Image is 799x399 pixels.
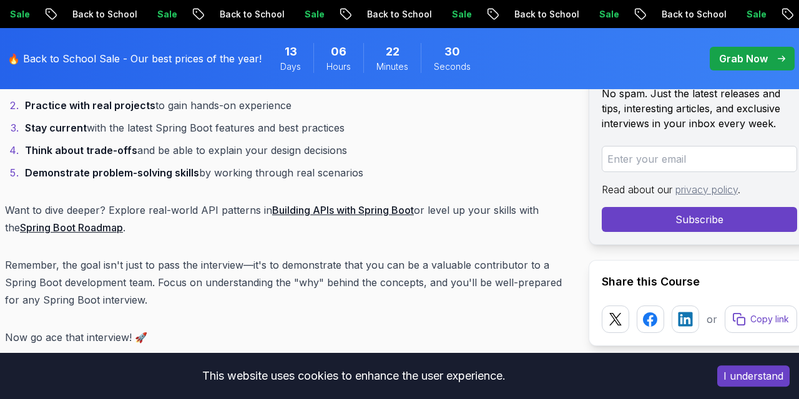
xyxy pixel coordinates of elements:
[675,183,738,196] a: privacy policy
[21,119,569,137] li: with the latest Spring Boot features and best practices
[386,43,399,60] span: 22 Minutes
[7,51,262,66] p: 🔥 Back to School Sale - Our best prices of the year!
[5,329,569,346] p: Now go ace that interview! 🚀
[602,207,797,232] button: Subscribe
[5,201,569,236] p: Want to dive deeper? Explore real-world API patterns in or level up your skills with the .
[602,273,797,291] h2: Share this Course
[21,142,569,159] li: and be able to explain your design decisions
[602,146,797,172] input: Enter your email
[280,60,301,73] span: Days
[55,8,140,21] p: Back to School
[25,166,199,179] strong: Demonstrate problem-solving skills
[434,60,471,73] span: Seconds
[140,8,180,21] p: Sale
[331,43,346,60] span: 6 Hours
[25,99,155,112] strong: Practice with real projects
[582,8,622,21] p: Sale
[602,182,797,197] p: Read about our .
[21,97,569,114] li: to gain hands-on experience
[434,8,474,21] p: Sale
[21,164,569,181] li: by working through real scenarios
[350,8,434,21] p: Back to School
[287,8,327,21] p: Sale
[376,60,408,73] span: Minutes
[497,8,582,21] p: Back to School
[719,51,768,66] p: Grab Now
[9,362,699,390] div: This website uses cookies to enhance the user experience.
[25,144,137,156] strong: Think about trade-offs
[602,86,797,131] p: No spam. Just the latest releases and tips, interesting articles, and exclusive interviews in you...
[272,204,414,216] a: Building APIs with Spring Boot
[729,8,769,21] p: Sale
[25,122,87,134] strong: Stay current
[326,60,351,73] span: Hours
[5,256,569,309] p: Remember, the goal isn't just to pass the interview—it's to demonstrate that you can be a valuabl...
[444,43,460,60] span: 30 Seconds
[707,312,717,327] p: or
[717,365,790,387] button: Accept cookies
[20,221,123,234] a: Spring Boot Roadmap
[725,305,797,333] button: Copy link
[644,8,729,21] p: Back to School
[202,8,287,21] p: Back to School
[750,313,789,325] p: Copy link
[285,43,297,60] span: 13 Days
